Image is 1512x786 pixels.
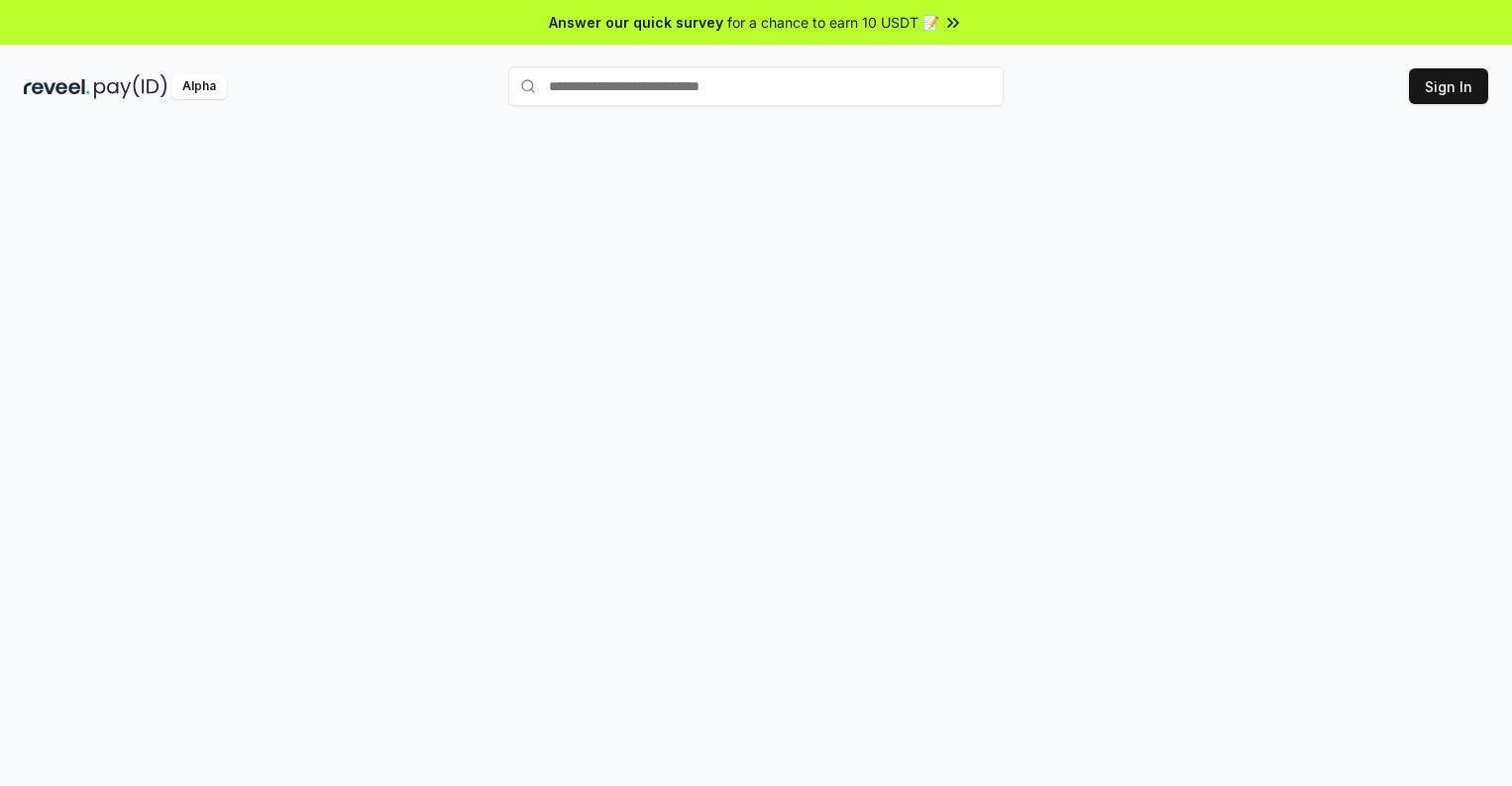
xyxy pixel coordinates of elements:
[727,12,939,33] span: for a chance to earn 10 USDT 📝
[94,74,167,99] img: pay_id
[549,12,723,33] span: Answer our quick survey
[24,74,90,99] img: reveel_dark
[1409,68,1488,104] button: Sign In
[171,74,227,99] div: Alpha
